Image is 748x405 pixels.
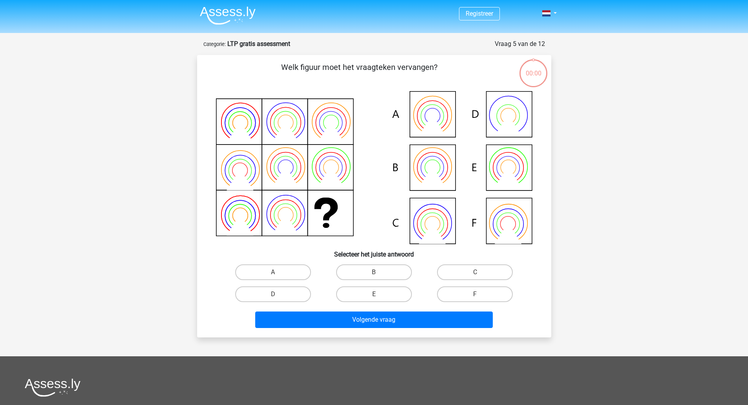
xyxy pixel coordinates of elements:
[336,264,412,280] label: B
[466,10,493,17] a: Registreer
[495,39,545,49] div: Vraag 5 van de 12
[235,286,311,302] label: D
[336,286,412,302] label: E
[203,41,226,47] small: Categorie:
[437,286,513,302] label: F
[210,61,509,85] p: Welk figuur moet het vraagteken vervangen?
[200,6,256,25] img: Assessly
[437,264,513,280] label: C
[255,312,493,328] button: Volgende vraag
[227,40,290,48] strong: LTP gratis assessment
[210,244,539,258] h6: Selecteer het juiste antwoord
[519,59,548,78] div: 00:00
[25,378,80,397] img: Assessly logo
[235,264,311,280] label: A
